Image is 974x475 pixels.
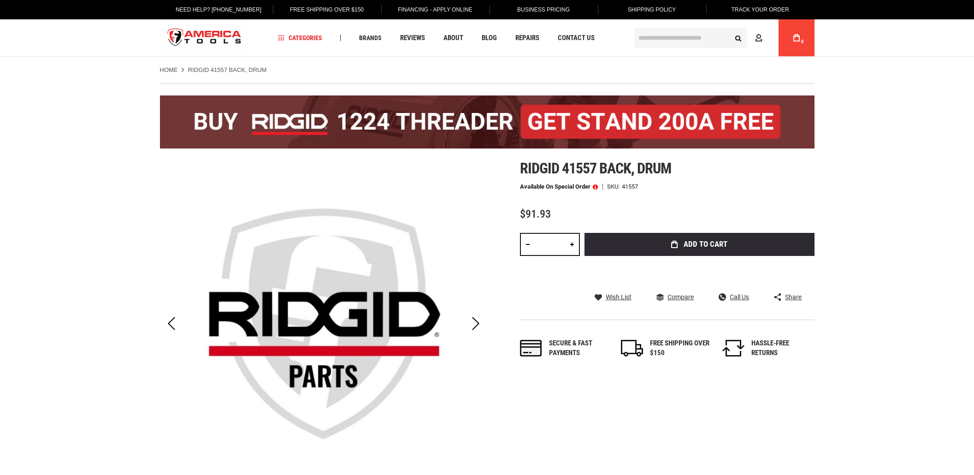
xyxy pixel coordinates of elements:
[188,66,267,73] strong: RIDGID 41557 BACK, DRUM
[439,32,467,44] a: About
[278,35,322,41] span: Categories
[443,35,463,42] span: About
[788,19,805,56] a: 0
[160,21,249,55] img: America Tools
[160,66,178,74] a: Home
[730,29,747,47] button: Search
[684,240,727,248] span: Add to Cart
[515,35,539,42] span: Repairs
[656,293,694,301] a: Compare
[355,32,386,44] a: Brands
[160,21,249,55] a: store logo
[396,32,429,44] a: Reviews
[667,294,694,300] span: Compare
[549,338,609,358] div: Secure & fast payments
[554,32,599,44] a: Contact Us
[730,294,749,300] span: Call Us
[520,208,551,220] span: $91.93
[558,35,595,42] span: Contact Us
[511,32,543,44] a: Repairs
[482,35,497,42] span: Blog
[520,184,598,190] p: Available on Special Order
[628,6,676,13] span: Shipping Policy
[584,233,815,256] button: Add to Cart
[607,184,622,190] strong: SKU
[520,340,542,356] img: payments
[400,35,425,42] span: Reviews
[722,340,744,356] img: returns
[621,340,643,356] img: shipping
[606,294,632,300] span: Wish List
[160,95,815,148] img: BOGO: Buy the RIDGID® 1224 Threader (26092), get the 92467 200A Stand FREE!
[719,293,749,301] a: Call Us
[478,32,501,44] a: Blog
[595,293,632,301] a: Wish List
[583,259,816,285] iframe: Secure express checkout frame
[359,35,382,41] span: Brands
[785,294,802,300] span: Share
[650,338,710,358] div: FREE SHIPPING OVER $150
[622,184,638,190] div: 41557
[801,39,804,44] span: 0
[520,160,672,177] span: Ridgid 41557 back, drum
[751,338,811,358] div: HASSLE-FREE RETURNS
[274,32,326,44] a: Categories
